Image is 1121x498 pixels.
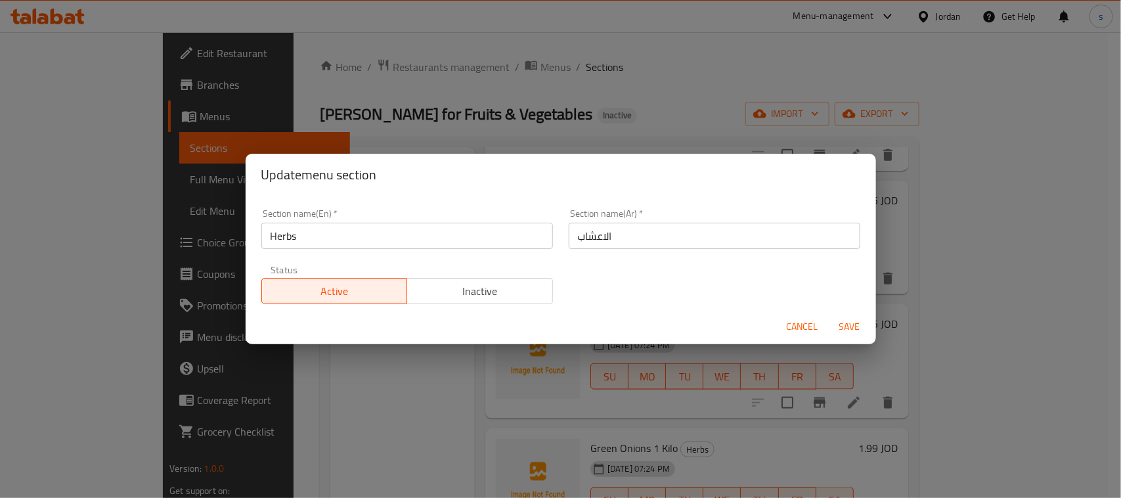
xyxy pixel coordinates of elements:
[407,278,553,304] button: Inactive
[261,278,408,304] button: Active
[412,282,548,301] span: Inactive
[781,315,824,339] button: Cancel
[261,164,860,185] h2: Update menu section
[829,315,871,339] button: Save
[569,223,860,249] input: Please enter section name(ar)
[834,319,866,335] span: Save
[267,282,403,301] span: Active
[261,223,553,249] input: Please enter section name(en)
[787,319,818,335] span: Cancel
